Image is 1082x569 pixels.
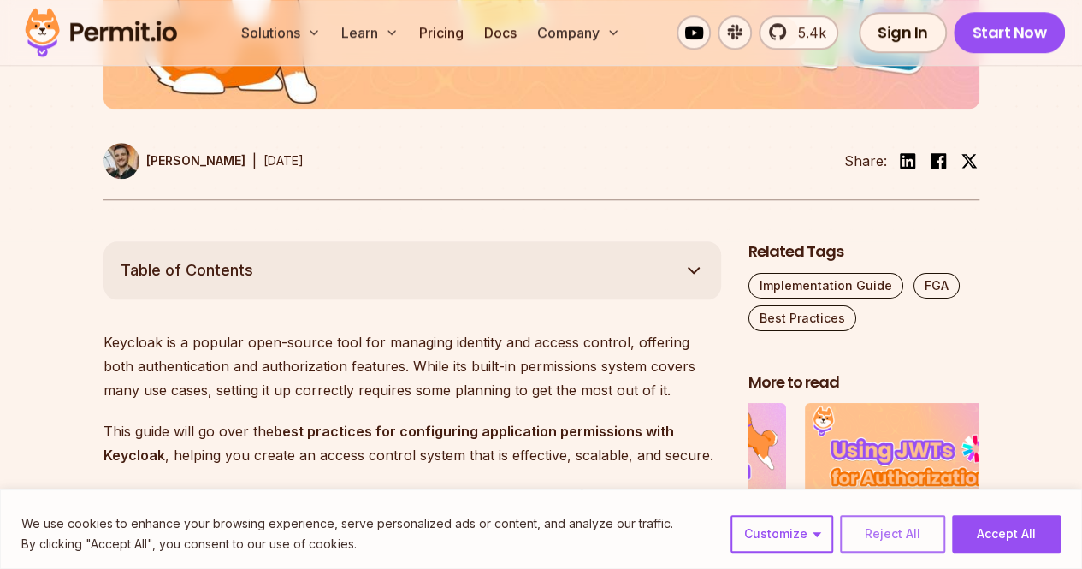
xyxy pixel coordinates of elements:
[21,513,673,534] p: We use cookies to enhance your browsing experience, serve personalized ads or content, and analyz...
[897,151,918,171] img: linkedin
[530,15,627,50] button: Company
[952,515,1061,553] button: Accept All
[477,15,523,50] a: Docs
[21,534,673,554] p: By clicking "Accept All", you consent to our use of cookies.
[121,258,253,282] span: Table of Contents
[730,515,833,553] button: Customize
[334,15,405,50] button: Learn
[234,15,328,50] button: Solutions
[748,273,903,299] a: Implementation Guide
[748,372,979,394] h2: More to read
[252,151,257,171] div: |
[859,12,947,53] a: Sign In
[788,22,826,43] span: 5.4k
[146,152,245,169] p: [PERSON_NAME]
[103,143,139,179] img: Daniel Bass
[103,330,721,402] p: Keycloak is a popular open-source tool for managing identity and access control, offering both au...
[759,15,838,50] a: 5.4k
[805,403,1036,533] img: How to Use JWTs for Authorization: Best Practices and Common Mistakes
[103,423,674,464] strong: best practices for configuring application permissions with Keycloak
[17,3,185,62] img: Permit logo
[748,305,856,331] a: Best Practices
[412,15,470,50] a: Pricing
[103,143,245,179] a: [PERSON_NAME]
[913,273,960,299] a: FGA
[840,515,945,553] button: Reject All
[103,419,721,467] p: This guide will go over the , helping you create an access control system that is effective, scal...
[556,403,787,533] img: Implementing Authentication and Authorization in Next.js
[961,152,978,169] img: twitter
[748,241,979,263] h2: Related Tags
[844,151,887,171] li: Share:
[954,12,1066,53] a: Start Now
[103,241,721,299] button: Table of Contents
[263,153,304,168] time: [DATE]
[928,151,949,171] img: facebook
